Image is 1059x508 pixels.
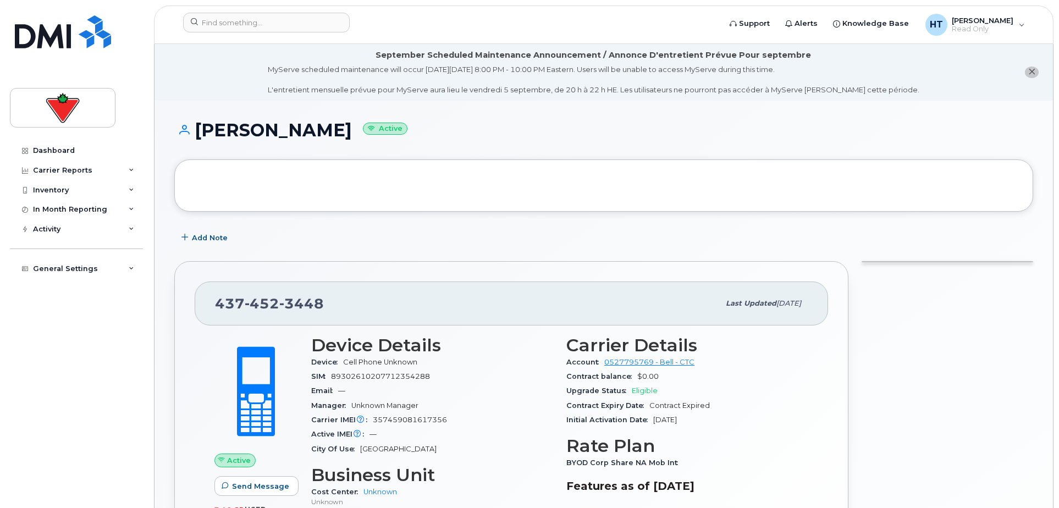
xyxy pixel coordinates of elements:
span: Email [311,386,338,395]
span: Contract balance [566,372,637,380]
span: 437 [215,295,324,312]
span: Contract Expiry Date [566,401,649,410]
span: Contract Expired [649,401,710,410]
h3: Carrier Details [566,335,808,355]
p: Unknown [311,497,553,506]
span: Unknown Manager [351,401,418,410]
span: 89302610207712354288 [331,372,430,380]
span: Initial Activation Date [566,416,653,424]
h1: [PERSON_NAME] [174,120,1033,140]
span: Cost Center [311,488,363,496]
span: City Of Use [311,445,360,453]
span: Active IMEI [311,430,369,438]
a: Unknown [363,488,397,496]
span: Active [227,455,251,466]
span: BYOD Corp Share NA Mob Int [566,459,683,467]
span: Last updated [726,299,776,307]
span: Account [566,358,604,366]
span: — [369,430,377,438]
h3: Device Details [311,335,553,355]
span: Upgrade Status [566,386,632,395]
span: Device [311,358,343,366]
span: SIM [311,372,331,380]
div: MyServe scheduled maintenance will occur [DATE][DATE] 8:00 PM - 10:00 PM Eastern. Users will be u... [268,64,919,95]
span: Eligible [632,386,658,395]
span: 3448 [279,295,324,312]
span: Manager [311,401,351,410]
span: [DATE] [653,416,677,424]
button: Add Note [174,228,237,248]
h3: Business Unit [311,465,553,485]
div: September Scheduled Maintenance Announcement / Annonce D'entretient Prévue Pour septembre [376,49,811,61]
span: $0.00 [637,372,659,380]
span: 357459081617356 [373,416,447,424]
small: Active [363,123,407,135]
span: [DATE] [776,299,801,307]
span: Carrier IMEI [311,416,373,424]
span: — [338,386,345,395]
span: Add Note [192,233,228,243]
button: Send Message [214,476,299,496]
button: close notification [1025,67,1039,78]
h3: Rate Plan [566,436,808,456]
h3: Features as of [DATE] [566,479,808,493]
span: [GEOGRAPHIC_DATA] [360,445,437,453]
span: Send Message [232,481,289,492]
a: 0527795769 - Bell - CTC [604,358,694,366]
span: 452 [245,295,279,312]
span: Cell Phone Unknown [343,358,417,366]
